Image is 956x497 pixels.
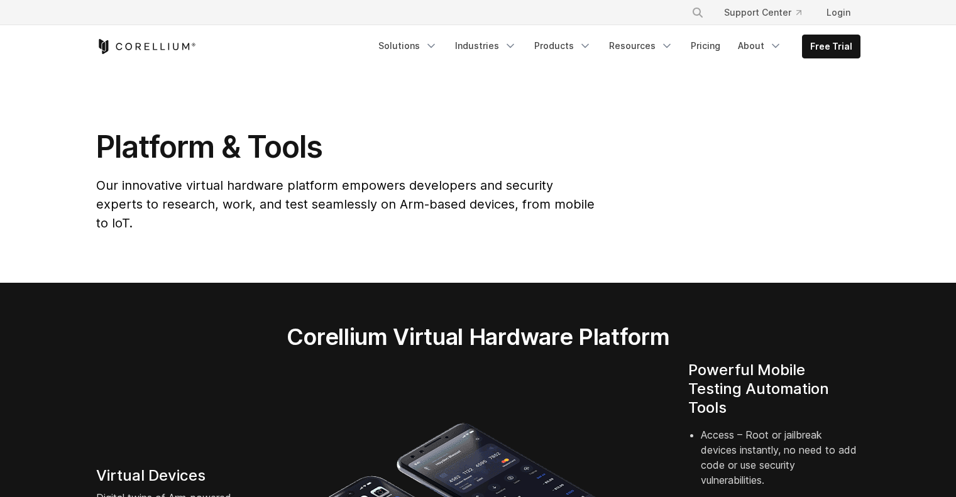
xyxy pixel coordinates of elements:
span: Our innovative virtual hardware platform empowers developers and security experts to research, wo... [96,178,595,231]
a: About [730,35,789,57]
a: Industries [448,35,524,57]
div: Navigation Menu [676,1,860,24]
div: Navigation Menu [371,35,860,58]
a: Products [527,35,599,57]
a: Pricing [683,35,728,57]
a: Free Trial [803,35,860,58]
h1: Platform & Tools [96,128,597,166]
a: Support Center [714,1,811,24]
h4: Powerful Mobile Testing Automation Tools [688,361,860,417]
h2: Corellium Virtual Hardware Platform [228,323,728,351]
a: Login [816,1,860,24]
h4: Virtual Devices [96,466,268,485]
a: Resources [602,35,681,57]
button: Search [686,1,709,24]
a: Solutions [371,35,445,57]
a: Corellium Home [96,39,196,54]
